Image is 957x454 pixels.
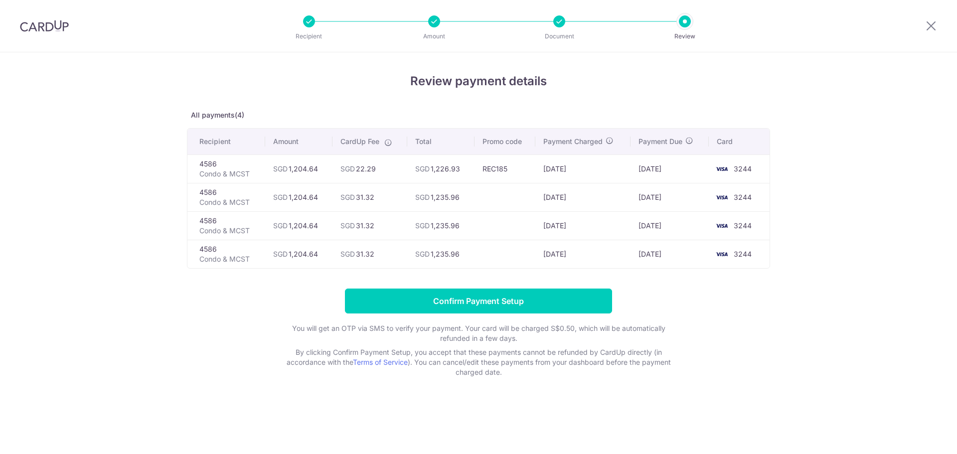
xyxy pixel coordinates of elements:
span: SGD [340,221,355,230]
p: Review [648,31,722,41]
p: Condo & MCST [199,226,257,236]
p: All payments(4) [187,110,770,120]
td: 1,235.96 [407,211,475,240]
td: [DATE] [535,154,631,183]
td: 4586 [187,240,265,268]
p: Condo & MCST [199,197,257,207]
td: [DATE] [631,183,709,211]
td: 31.32 [332,211,407,240]
td: [DATE] [535,211,631,240]
span: SGD [340,250,355,258]
span: 3244 [734,164,752,173]
h4: Review payment details [187,72,770,90]
span: SGD [340,193,355,201]
a: Terms of Service [353,358,408,366]
td: 1,235.96 [407,240,475,268]
img: <span class="translation_missing" title="translation missing: en.account_steps.new_confirm_form.b... [712,191,732,203]
span: SGD [273,221,288,230]
th: Amount [265,129,332,154]
span: SGD [273,164,288,173]
td: 1,204.64 [265,154,332,183]
span: 3244 [734,221,752,230]
td: [DATE] [535,240,631,268]
th: Card [709,129,770,154]
td: 31.32 [332,183,407,211]
td: [DATE] [631,240,709,268]
td: 1,204.64 [265,240,332,268]
td: 1,235.96 [407,183,475,211]
td: [DATE] [631,154,709,183]
td: 22.29 [332,154,407,183]
span: Payment Charged [543,137,603,147]
span: SGD [415,250,430,258]
td: 1,204.64 [265,211,332,240]
td: REC185 [475,154,536,183]
span: SGD [273,250,288,258]
td: 4586 [187,154,265,183]
input: Confirm Payment Setup [345,289,612,313]
p: Condo & MCST [199,254,257,264]
td: [DATE] [631,211,709,240]
td: 31.32 [332,240,407,268]
td: [DATE] [535,183,631,211]
span: Payment Due [638,137,682,147]
span: SGD [415,164,430,173]
p: Amount [397,31,471,41]
p: Document [522,31,596,41]
img: <span class="translation_missing" title="translation missing: en.account_steps.new_confirm_form.b... [712,248,732,260]
td: 4586 [187,183,265,211]
td: 1,204.64 [265,183,332,211]
span: SGD [415,193,430,201]
img: CardUp [20,20,69,32]
th: Promo code [475,129,536,154]
td: 1,226.93 [407,154,475,183]
span: SGD [415,221,430,230]
p: Condo & MCST [199,169,257,179]
img: <span class="translation_missing" title="translation missing: en.account_steps.new_confirm_form.b... [712,220,732,232]
span: SGD [273,193,288,201]
p: By clicking Confirm Payment Setup, you accept that these payments cannot be refunded by CardUp di... [279,347,678,377]
p: You will get an OTP via SMS to verify your payment. Your card will be charged S$0.50, which will ... [279,323,678,343]
span: 3244 [734,250,752,258]
span: CardUp Fee [340,137,379,147]
span: SGD [340,164,355,173]
th: Recipient [187,129,265,154]
p: Recipient [272,31,346,41]
th: Total [407,129,475,154]
td: 4586 [187,211,265,240]
span: 3244 [734,193,752,201]
img: <span class="translation_missing" title="translation missing: en.account_steps.new_confirm_form.b... [712,163,732,175]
